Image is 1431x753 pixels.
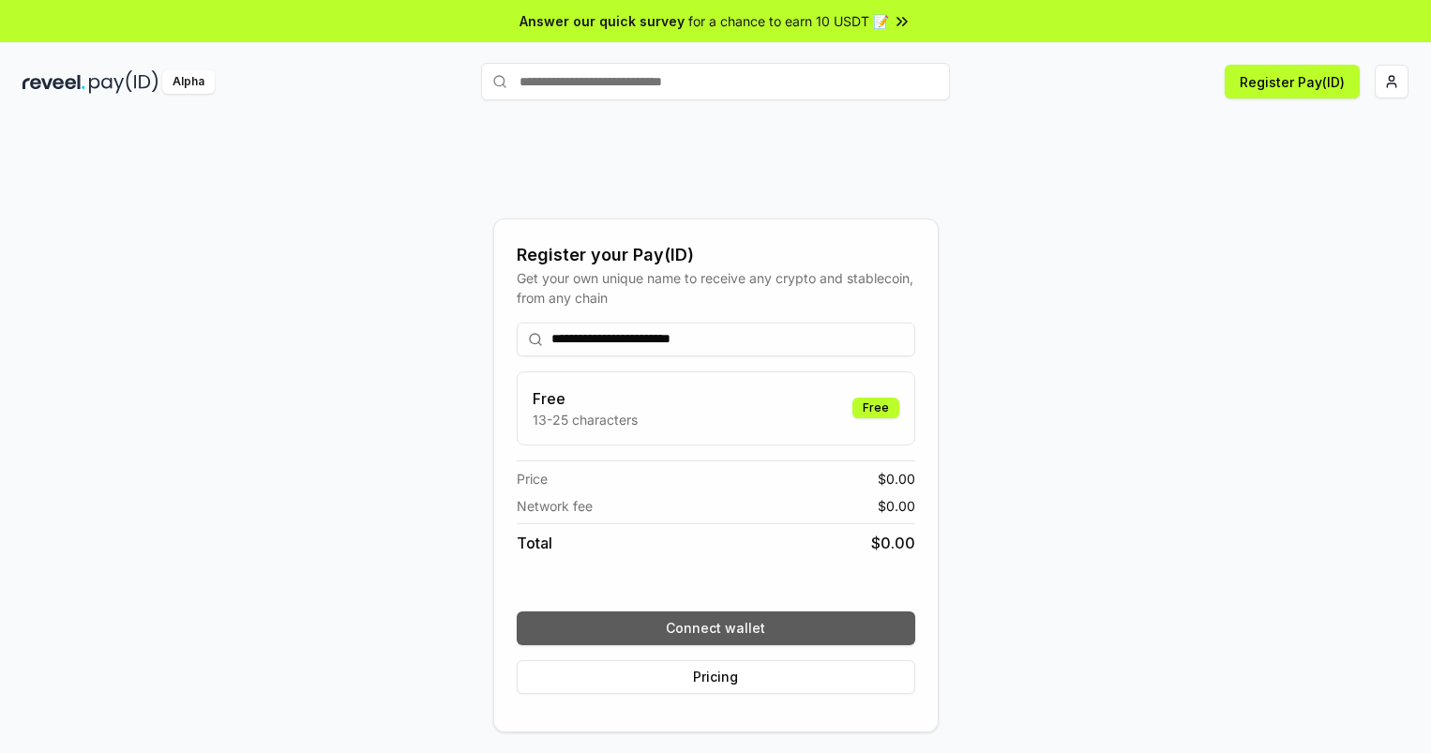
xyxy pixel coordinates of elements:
[517,611,915,645] button: Connect wallet
[517,532,552,554] span: Total
[517,469,548,489] span: Price
[878,496,915,516] span: $ 0.00
[520,11,685,31] span: Answer our quick survey
[688,11,889,31] span: for a chance to earn 10 USDT 📝
[162,70,215,94] div: Alpha
[517,496,593,516] span: Network fee
[871,532,915,554] span: $ 0.00
[23,70,85,94] img: reveel_dark
[533,410,638,429] p: 13-25 characters
[878,469,915,489] span: $ 0.00
[517,242,915,268] div: Register your Pay(ID)
[1225,65,1360,98] button: Register Pay(ID)
[89,70,158,94] img: pay_id
[533,387,638,410] h3: Free
[852,398,899,418] div: Free
[517,268,915,308] div: Get your own unique name to receive any crypto and stablecoin, from any chain
[517,660,915,694] button: Pricing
